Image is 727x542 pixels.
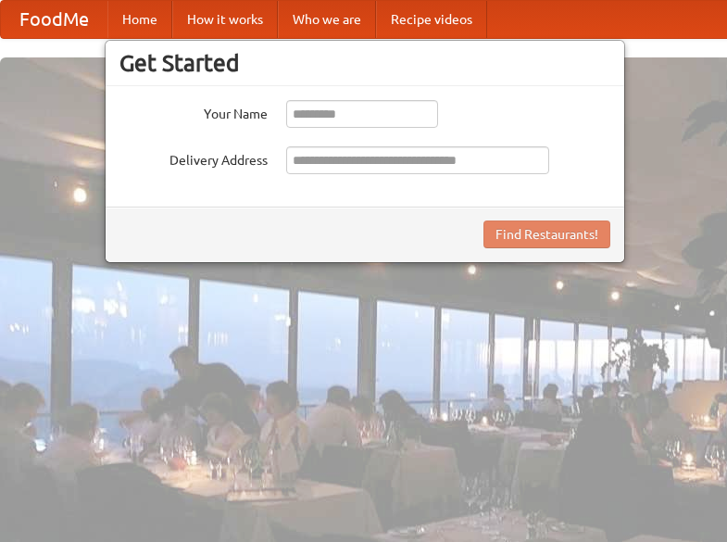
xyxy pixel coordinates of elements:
[278,1,376,38] a: Who we are
[483,221,610,248] button: Find Restaurants!
[119,146,268,170] label: Delivery Address
[376,1,487,38] a: Recipe videos
[107,1,172,38] a: Home
[172,1,278,38] a: How it works
[1,1,107,38] a: FoodMe
[119,49,610,77] h3: Get Started
[119,100,268,123] label: Your Name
